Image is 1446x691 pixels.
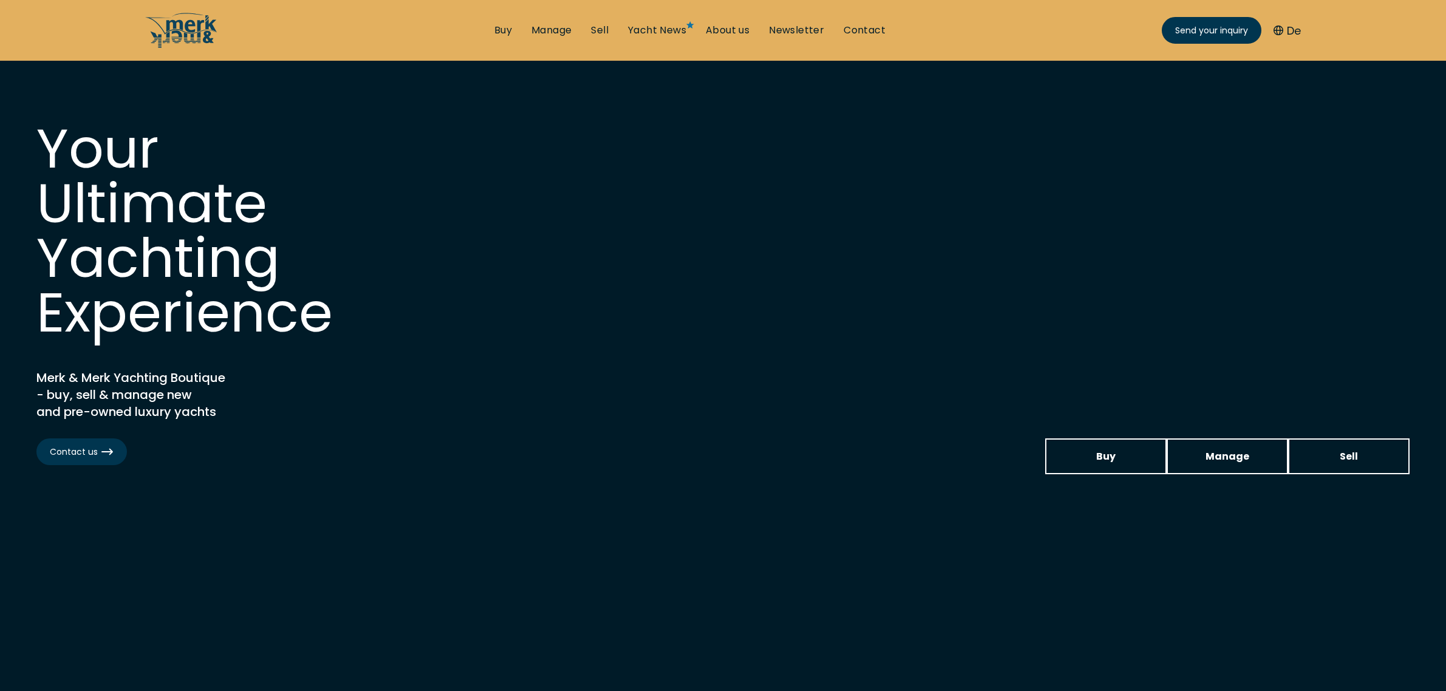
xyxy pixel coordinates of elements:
a: Newsletter [769,24,824,37]
a: Contact us [36,438,127,465]
h2: Merk & Merk Yachting Boutique - buy, sell & manage new and pre-owned luxury yachts [36,369,340,420]
a: Contact [844,24,885,37]
a: Manage [1167,438,1288,474]
span: Manage [1206,449,1249,464]
span: Sell [1340,449,1358,464]
a: Sell [1288,438,1410,474]
a: Sell [591,24,609,37]
button: De [1274,22,1301,39]
span: Contact us [50,446,114,458]
a: Send your inquiry [1162,17,1261,44]
a: Manage [531,24,571,37]
a: Yacht News [628,24,686,37]
span: Send your inquiry [1175,24,1248,37]
a: About us [706,24,749,37]
span: Buy [1096,449,1116,464]
a: Buy [1045,438,1167,474]
h1: Your Ultimate Yachting Experience [36,121,401,340]
a: Buy [494,24,512,37]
